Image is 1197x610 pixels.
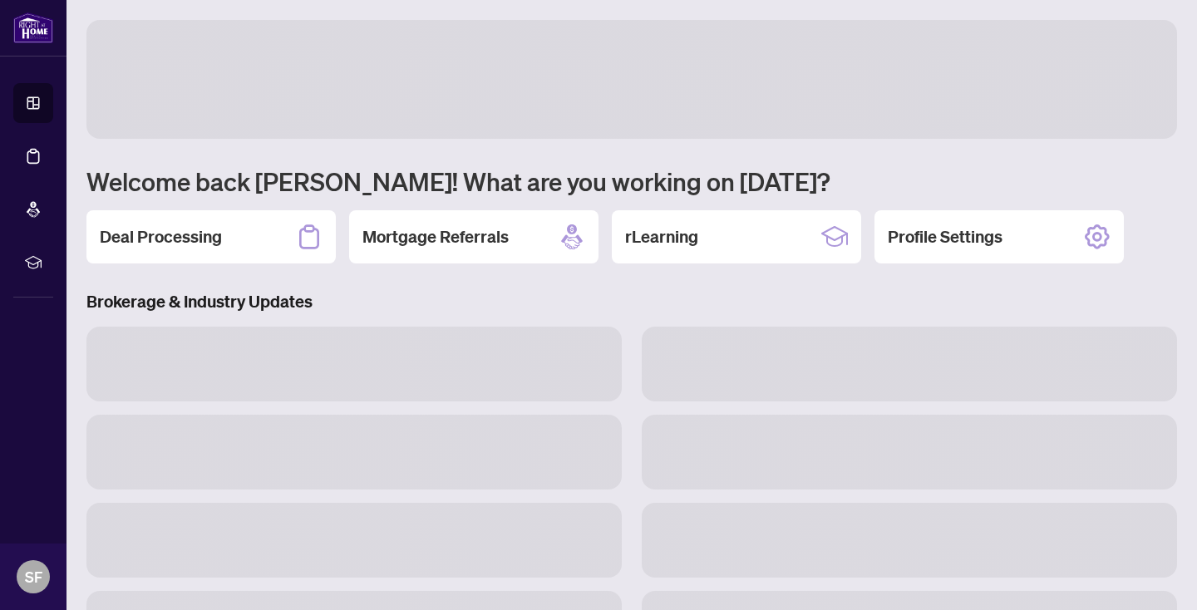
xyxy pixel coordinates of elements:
h3: Brokerage & Industry Updates [86,290,1177,313]
h2: Mortgage Referrals [362,225,509,248]
h2: rLearning [625,225,698,248]
img: logo [13,12,53,43]
span: SF [25,565,42,588]
h2: Deal Processing [100,225,222,248]
h2: Profile Settings [888,225,1002,248]
h1: Welcome back [PERSON_NAME]! What are you working on [DATE]? [86,165,1177,197]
